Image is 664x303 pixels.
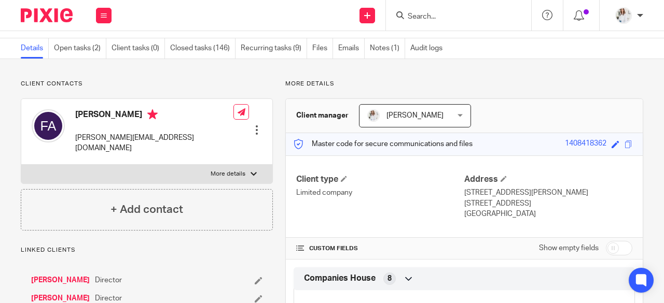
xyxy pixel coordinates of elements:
p: [STREET_ADDRESS][PERSON_NAME] [464,187,632,198]
p: Limited company [296,187,464,198]
img: svg%3E [32,109,65,142]
a: Details [21,38,49,59]
label: Show empty fields [539,243,599,253]
a: Client tasks (0) [112,38,165,59]
h4: Address [464,174,632,185]
a: Notes (1) [370,38,405,59]
a: Recurring tasks (9) [241,38,307,59]
input: Search [407,12,500,22]
div: 1408418362 [565,138,606,150]
p: [GEOGRAPHIC_DATA] [464,209,632,219]
span: Director [95,275,122,285]
p: [STREET_ADDRESS] [464,198,632,209]
img: Daisy.JPG [615,7,632,24]
a: [PERSON_NAME] [31,275,90,285]
a: Open tasks (2) [54,38,106,59]
img: Pixie [21,8,73,22]
a: Closed tasks (146) [170,38,236,59]
a: Emails [338,38,365,59]
a: Audit logs [410,38,448,59]
span: [PERSON_NAME] [386,112,444,119]
p: More details [285,80,643,88]
h4: CUSTOM FIELDS [296,244,464,253]
span: Companies House [304,273,376,284]
span: 8 [388,273,392,284]
img: Daisy.JPG [367,109,380,122]
h4: [PERSON_NAME] [75,109,233,122]
a: Files [312,38,333,59]
i: Primary [147,109,158,120]
p: Master code for secure communications and files [294,139,473,149]
h3: Client manager [296,110,349,121]
h4: Client type [296,174,464,185]
p: Linked clients [21,246,273,254]
p: [PERSON_NAME][EMAIL_ADDRESS][DOMAIN_NAME] [75,133,233,154]
h4: + Add contact [110,201,183,218]
p: More details [211,170,245,178]
p: Client contacts [21,80,273,88]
